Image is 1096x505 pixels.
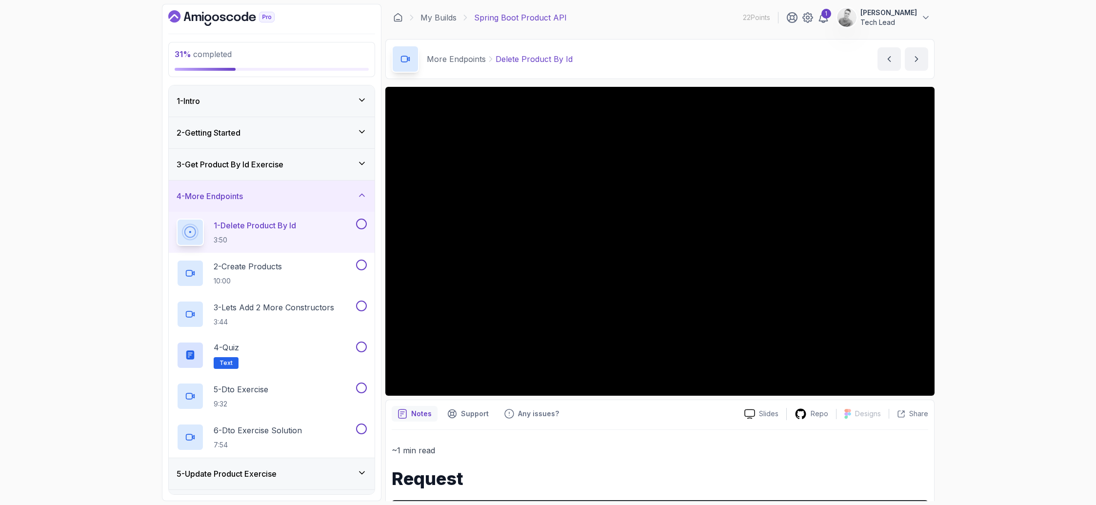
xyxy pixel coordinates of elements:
[860,8,917,18] p: [PERSON_NAME]
[441,406,495,422] button: Support button
[498,406,565,422] button: Feedback button
[420,12,457,23] a: My Builds
[168,10,297,26] a: Dashboard
[177,95,200,107] h3: 1 - Intro
[177,219,367,246] button: 1-Delete Product By Id3:50
[214,342,239,353] p: 4 - Quiz
[177,159,283,170] h3: 3 - Get Product By Id Exercise
[461,409,489,419] p: Support
[214,440,302,450] p: 7:54
[177,190,243,202] h3: 4 - More Endpoints
[737,409,786,419] a: Slides
[877,47,901,71] button: previous content
[177,424,367,451] button: 6-Dto Exercise Solution7:54
[214,317,334,327] p: 3:44
[214,384,268,395] p: 5 - Dto Exercise
[474,12,567,23] p: Spring Boot Product API
[855,409,881,419] p: Designs
[496,53,573,65] p: Delete Product By Id
[177,468,277,480] h3: 5 - Update Product Exercise
[811,409,828,419] p: Repo
[817,12,829,23] a: 1
[214,424,302,436] p: 6 - Dto Exercise Solution
[214,399,268,409] p: 9:32
[169,458,375,489] button: 5-Update Product Exercise
[214,220,296,231] p: 1 - Delete Product By Id
[392,406,438,422] button: notes button
[905,47,928,71] button: next content
[787,408,836,420] a: Repo
[411,409,432,419] p: Notes
[175,49,191,59] span: 31 %
[759,409,778,419] p: Slides
[169,117,375,148] button: 2-Getting Started
[177,301,367,328] button: 3-Lets Add 2 More Constructors3:44
[889,409,928,419] button: Share
[427,53,486,65] p: More Endpoints
[214,302,334,313] p: 3 - Lets Add 2 More Constructors
[909,409,928,419] p: Share
[177,342,367,369] button: 4-QuizText
[518,409,559,419] p: Any issues?
[169,181,375,212] button: 4-More Endpoints
[177,127,240,139] h3: 2 - Getting Started
[821,9,831,19] div: 1
[175,49,232,59] span: completed
[837,8,856,27] img: user profile image
[837,8,931,27] button: user profile image[PERSON_NAME]Tech Lead
[393,13,403,22] a: Dashboard
[860,18,917,27] p: Tech Lead
[214,261,282,272] p: 2 - Create Products
[214,276,282,286] p: 10:00
[743,13,770,22] p: 22 Points
[385,87,935,396] iframe: 1 - Delete Product By ID
[177,260,367,287] button: 2-Create Products10:00
[214,235,296,245] p: 3:50
[392,444,928,457] p: ~1 min read
[177,383,367,410] button: 5-Dto Exercise9:32
[169,85,375,117] button: 1-Intro
[169,149,375,180] button: 3-Get Product By Id Exercise
[392,469,928,488] h1: Request
[219,359,233,367] span: Text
